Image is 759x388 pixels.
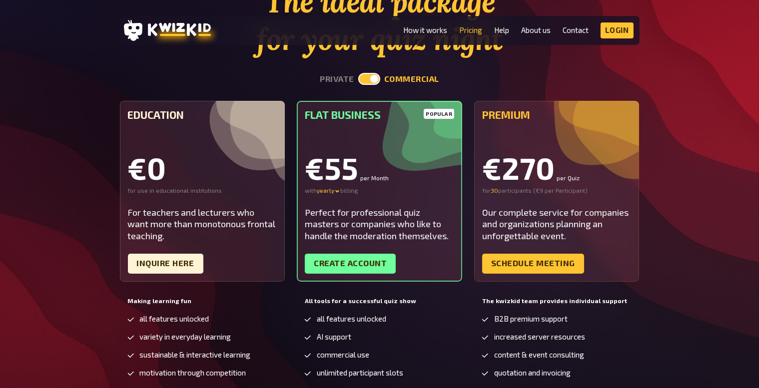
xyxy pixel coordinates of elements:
button: commercial [384,74,439,84]
div: for use in educational institutions [128,187,277,195]
h5: Premium [482,109,632,121]
span: all features unlocked [140,315,209,323]
a: Pricing [459,26,482,34]
span: all features unlocked [317,315,386,323]
div: Our complete service for companies and organizations planning an unforgettable event. [482,207,632,242]
span: commercial use [317,351,369,359]
a: About us [521,26,551,34]
div: yearly [317,187,340,195]
span: sustainable & interactive learning [140,351,251,359]
a: Schedule meeting [482,254,584,274]
h5: All tools for a successful quiz show [305,298,454,305]
div: for participants ( €9 per Participant ) [482,187,632,195]
div: Perfect for professional quiz masters or companies who like to handle the moderation themselves. [305,207,454,242]
div: €55 [305,153,454,183]
h5: Flat Business [305,109,454,121]
h5: Education [128,109,277,121]
small: per Month [360,175,389,181]
span: increased server resources [494,333,585,341]
a: Help [494,26,509,34]
span: motivation through competition [140,369,246,377]
h5: Making learning fun [128,298,277,305]
span: AI support [317,333,351,341]
a: Contact [563,26,589,34]
a: Inquire here [128,254,203,274]
a: Login [601,22,634,38]
div: €0 [128,153,277,183]
a: How it works [403,26,447,34]
span: variety in everyday learning [140,333,231,341]
button: private [320,74,354,84]
span: quotation and invoicing [494,369,571,377]
span: content & event consulting [494,351,584,359]
div: For teachers and lecturers who want more than monotonous frontal teaching. [128,207,277,242]
h5: The kwizkid team provides individual support [482,298,632,305]
div: €270 [482,153,632,183]
small: per Quiz [557,175,580,181]
a: Create account [305,254,396,274]
input: 0 [491,187,498,195]
span: B2B premium support [494,315,568,323]
span: unlimited participant slots [317,369,403,377]
div: with billing [305,187,454,195]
